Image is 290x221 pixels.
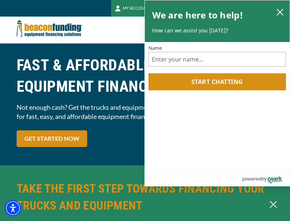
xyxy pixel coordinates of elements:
button: Start chatting [149,73,286,90]
span: by [262,174,267,183]
a: Powered by Olark [242,173,290,186]
a: GET STARTED NOW [17,130,87,147]
h1: FAST & AFFORDABLE TRUCK & [17,55,274,97]
span: powered [242,174,261,183]
span: Not enough cash? Get the trucks and equipment you need while conserving your cash! Opt for fast, ... [17,103,274,121]
h2: TAKE THE FIRST STEP TOWARDS FINANCING YOUR TRUCKS AND EQUIPMENT [17,180,274,214]
label: Name [149,46,286,50]
h2: We are here to help! [152,8,243,22]
span: EQUIPMENT FINANCING [17,76,274,97]
p: How can we assist you [DATE]? [152,27,283,34]
input: Name [149,52,286,67]
img: Beacon Funding Corporation logo [17,17,82,41]
div: Accessibility Menu [5,200,21,216]
button: close chatbox [274,7,286,17]
button: Close Chatbox [264,193,283,215]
